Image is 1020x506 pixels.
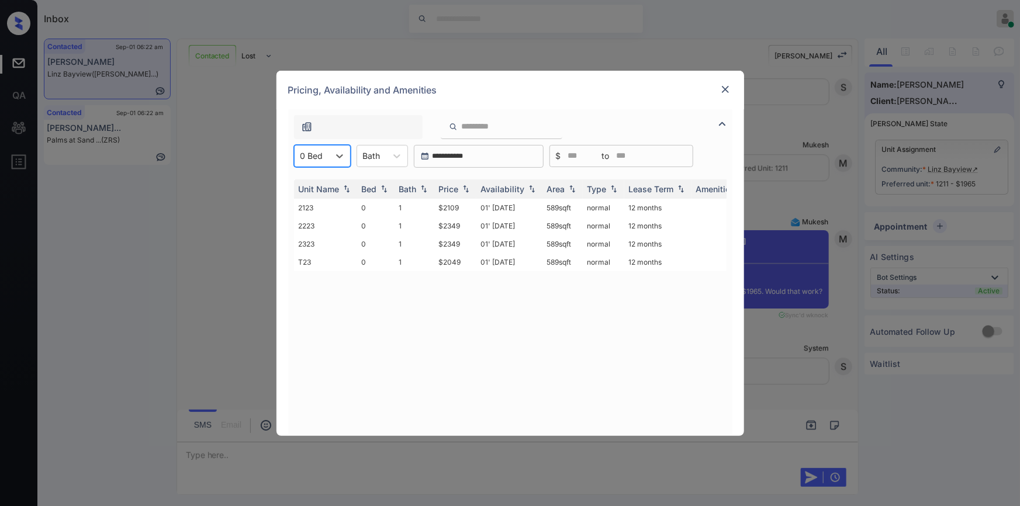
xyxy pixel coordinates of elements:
[542,235,583,253] td: 589 sqft
[378,185,390,193] img: sorting
[587,184,607,194] div: Type
[526,185,538,193] img: sorting
[449,122,458,132] img: icon-zuma
[434,235,476,253] td: $2349
[476,235,542,253] td: 01' [DATE]
[583,253,624,271] td: normal
[583,199,624,217] td: normal
[608,185,620,193] img: sorting
[276,71,744,109] div: Pricing, Availability and Amenities
[566,185,578,193] img: sorting
[294,199,357,217] td: 2123
[362,184,377,194] div: Bed
[624,199,691,217] td: 12 months
[629,184,674,194] div: Lease Term
[357,235,395,253] td: 0
[542,253,583,271] td: 589 sqft
[481,184,525,194] div: Availability
[542,217,583,235] td: 589 sqft
[715,117,729,131] img: icon-zuma
[395,217,434,235] td: 1
[418,185,430,193] img: sorting
[624,217,691,235] td: 12 months
[624,253,691,271] td: 12 months
[357,217,395,235] td: 0
[476,199,542,217] td: 01' [DATE]
[399,184,417,194] div: Bath
[720,84,731,95] img: close
[439,184,459,194] div: Price
[301,121,313,133] img: icon-zuma
[602,150,610,162] span: to
[294,235,357,253] td: 2323
[624,235,691,253] td: 12 months
[476,217,542,235] td: 01' [DATE]
[357,199,395,217] td: 0
[395,253,434,271] td: 1
[395,235,434,253] td: 1
[583,217,624,235] td: normal
[434,199,476,217] td: $2109
[556,150,561,162] span: $
[294,217,357,235] td: 2223
[357,253,395,271] td: 0
[476,253,542,271] td: 01' [DATE]
[460,185,472,193] img: sorting
[547,184,565,194] div: Area
[542,199,583,217] td: 589 sqft
[341,185,352,193] img: sorting
[434,217,476,235] td: $2349
[299,184,340,194] div: Unit Name
[294,253,357,271] td: T23
[675,185,687,193] img: sorting
[395,199,434,217] td: 1
[696,184,735,194] div: Amenities
[583,235,624,253] td: normal
[434,253,476,271] td: $2049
